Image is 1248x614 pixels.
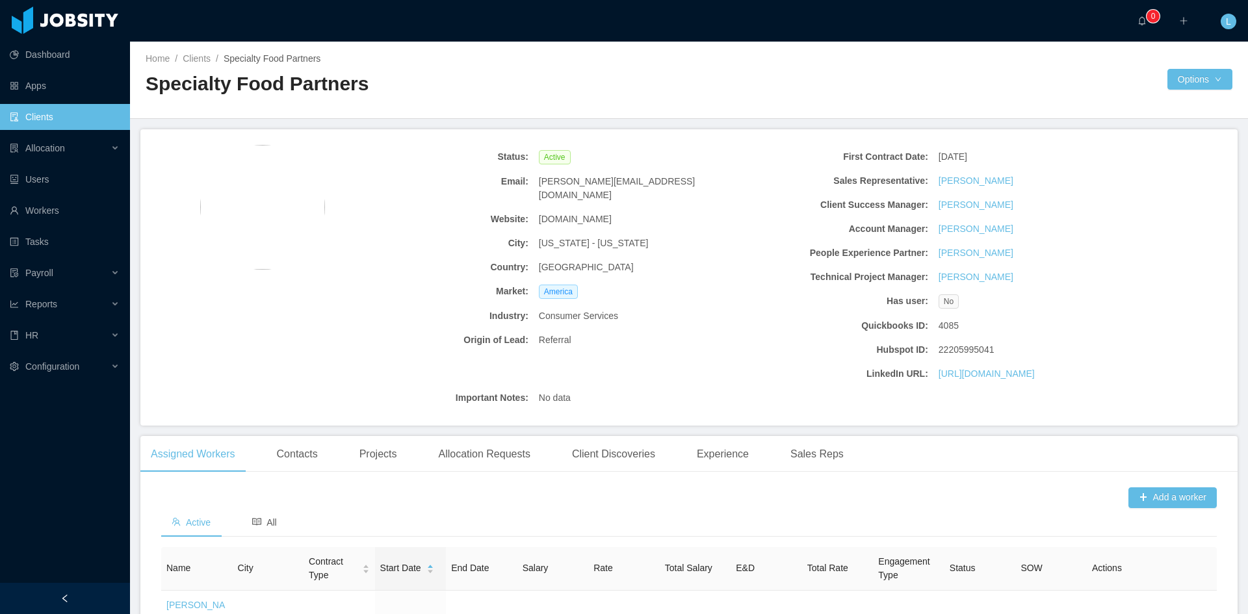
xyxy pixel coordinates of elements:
[238,563,253,573] span: City
[25,299,57,309] span: Reports
[426,563,434,572] div: Sort
[539,261,634,274] span: [GEOGRAPHIC_DATA]
[10,104,120,130] a: icon: auditClients
[362,563,369,567] i: icon: caret-up
[1092,563,1122,573] span: Actions
[1179,16,1188,25] i: icon: plus
[252,517,277,528] span: All
[172,517,211,528] span: Active
[1128,487,1217,508] button: icon: plusAdd a worker
[807,563,848,573] span: Total Rate
[1226,14,1231,29] span: L
[426,563,434,567] i: icon: caret-up
[736,563,755,573] span: E&D
[686,436,759,472] div: Experience
[939,174,1013,188] a: [PERSON_NAME]
[539,333,571,347] span: Referral
[939,319,959,333] span: 4085
[25,330,38,340] span: HR
[539,309,618,323] span: Consumer Services
[738,198,928,212] b: Client Success Manager:
[146,53,170,64] a: Home
[523,563,549,573] span: Salary
[339,309,528,323] b: Industry:
[451,563,489,573] span: End Date
[539,212,612,226] span: [DOMAIN_NAME]
[224,53,320,64] span: Specialty Food Partners
[10,268,19,277] i: icon: file-protect
[738,294,928,308] b: Has user:
[339,391,528,405] b: Important Notes:
[738,222,928,236] b: Account Manager:
[25,268,53,278] span: Payroll
[339,150,528,164] b: Status:
[339,333,528,347] b: Origin of Lead:
[10,229,120,255] a: icon: profileTasks
[428,436,540,472] div: Allocation Requests
[10,144,19,153] i: icon: solution
[939,246,1013,260] a: [PERSON_NAME]
[738,367,928,381] b: LinkedIn URL:
[200,145,325,270] img: 0c41e420-5110-11ef-affe-2745693f06bd_66ad465974d10-400w.png
[933,145,1134,169] div: [DATE]
[1020,563,1042,573] span: SOW
[380,561,421,575] span: Start Date
[10,362,19,371] i: icon: setting
[539,285,578,299] span: America
[349,436,408,472] div: Projects
[362,568,369,572] i: icon: caret-down
[738,246,928,260] b: People Experience Partner:
[309,555,357,582] span: Contract Type
[25,143,65,153] span: Allocation
[172,517,181,526] i: icon: team
[10,300,19,309] i: icon: line-chart
[665,563,712,573] span: Total Salary
[939,367,1035,381] a: [URL][DOMAIN_NAME]
[252,517,261,526] i: icon: read
[539,237,649,250] span: [US_STATE] - [US_STATE]
[362,563,370,572] div: Sort
[1137,16,1147,25] i: icon: bell
[950,563,976,573] span: Status
[146,71,689,97] h2: Specialty Food Partners
[339,285,528,298] b: Market:
[939,198,1013,212] a: [PERSON_NAME]
[1167,69,1232,90] button: Optionsicon: down
[878,556,929,580] span: Engagement Type
[183,53,211,64] a: Clients
[738,343,928,357] b: Hubspot ID:
[939,222,1013,236] a: [PERSON_NAME]
[10,198,120,224] a: icon: userWorkers
[738,174,928,188] b: Sales Representative:
[426,568,434,572] i: icon: caret-down
[140,436,246,472] div: Assigned Workers
[10,73,120,99] a: icon: appstoreApps
[339,261,528,274] b: Country:
[10,166,120,192] a: icon: robotUsers
[175,53,177,64] span: /
[939,294,959,309] span: No
[738,150,928,164] b: First Contract Date:
[266,436,328,472] div: Contacts
[939,270,1013,284] a: [PERSON_NAME]
[10,331,19,340] i: icon: book
[166,563,190,573] span: Name
[780,436,854,472] div: Sales Reps
[939,343,994,357] span: 22205995041
[738,270,928,284] b: Technical Project Manager:
[339,237,528,250] b: City:
[738,319,928,333] b: Quickbooks ID:
[339,175,528,188] b: Email:
[562,436,666,472] div: Client Discoveries
[10,42,120,68] a: icon: pie-chartDashboard
[339,212,528,226] b: Website:
[539,150,571,164] span: Active
[25,361,79,372] span: Configuration
[216,53,218,64] span: /
[593,563,613,573] span: Rate
[539,391,571,405] span: No data
[539,175,729,202] span: [PERSON_NAME][EMAIL_ADDRESS][DOMAIN_NAME]
[1147,10,1160,23] sup: 0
